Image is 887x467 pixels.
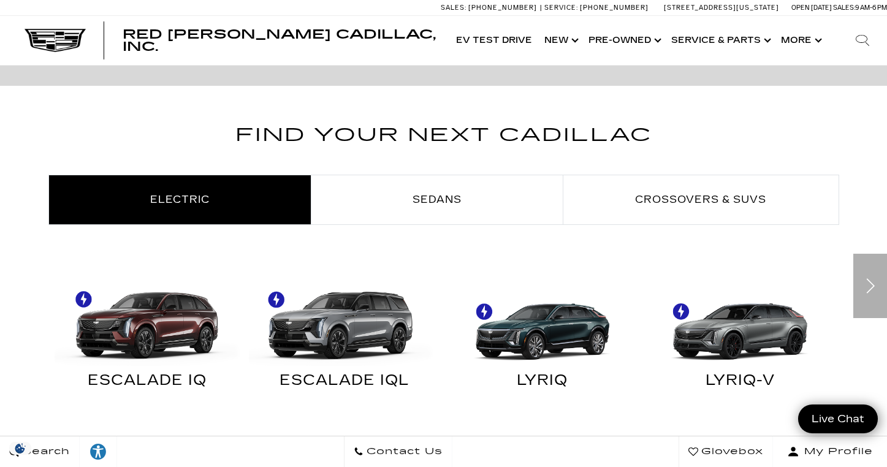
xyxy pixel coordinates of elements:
div: Explore your accessibility options [80,442,116,461]
div: LYRIQ [453,375,633,391]
a: Contact Us [344,436,452,467]
a: Live Chat [798,404,878,433]
a: New [538,16,582,65]
span: Glovebox [698,443,763,460]
a: Service & Parts [665,16,775,65]
div: ESCALADE IQL [255,375,435,391]
section: Click to Open Cookie Consent Modal [6,442,34,455]
span: My Profile [799,443,873,460]
img: LYRIQ-V [647,273,833,365]
span: Contact Us [364,443,443,460]
span: Sales: [833,4,855,12]
a: Red [PERSON_NAME] Cadillac, Inc. [123,28,438,53]
a: Crossovers & SUVs [563,175,839,224]
a: ESCALADE IQL ESCALADE IQL [246,273,444,400]
a: ESCALADE IQ ESCALADE IQ [48,273,246,400]
div: ESCALADE IQ [58,375,237,391]
a: LYRIQ LYRIQ [444,273,642,400]
span: Open [DATE] [791,4,832,12]
span: Crossovers & SUVs [635,194,766,205]
span: Sales: [441,4,466,12]
span: [PHONE_NUMBER] [580,4,649,12]
button: Open user profile menu [773,436,887,467]
span: 9 AM-6 PM [855,4,887,12]
span: Live Chat [805,412,870,426]
img: Cadillac Dark Logo with Cadillac White Text [25,29,86,52]
div: LYRIQ-V [650,375,830,391]
h2: Find Your Next Cadillac [48,120,839,165]
a: Glovebox [679,436,773,467]
img: ESCALADE IQL [249,273,435,365]
a: Sedans [311,175,563,224]
span: [PHONE_NUMBER] [468,4,537,12]
a: EV Test Drive [450,16,538,65]
span: Electric [150,194,210,205]
img: ESCALADE IQ [55,273,240,365]
span: Search [19,443,70,460]
a: [STREET_ADDRESS][US_STATE] [664,4,779,12]
div: Next [853,254,887,318]
a: Electric [49,175,311,224]
a: Service: [PHONE_NUMBER] [540,4,652,11]
a: Pre-Owned [582,16,665,65]
span: Red [PERSON_NAME] Cadillac, Inc. [123,27,436,54]
a: Explore your accessibility options [80,436,117,467]
a: LYRIQ-V LYRIQ-V [641,273,839,400]
img: LYRIQ [450,273,636,365]
span: Service: [544,4,578,12]
img: Opt-Out Icon [6,442,34,455]
a: Sales: [PHONE_NUMBER] [441,4,540,11]
button: More [775,16,826,65]
span: Sedans [413,194,462,205]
